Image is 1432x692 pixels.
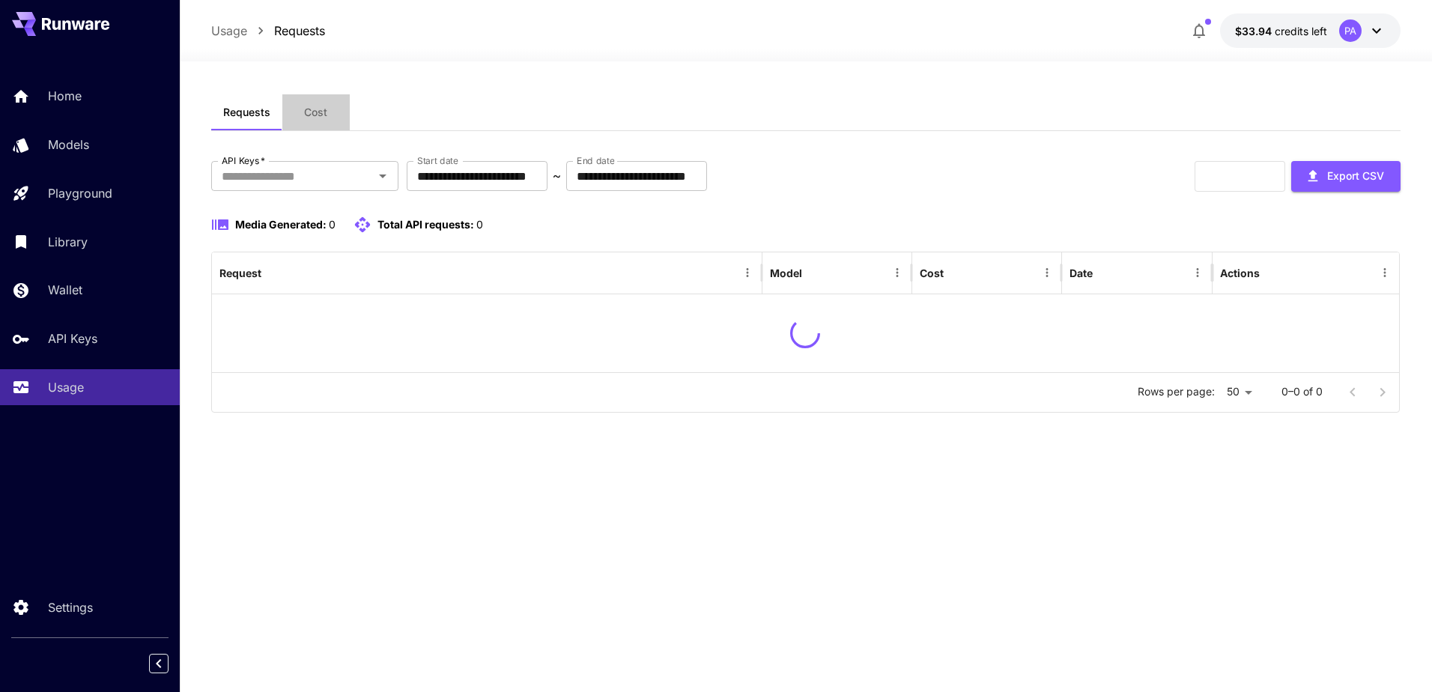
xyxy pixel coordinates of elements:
[211,22,325,40] nav: breadcrumb
[417,154,458,167] label: Start date
[1070,267,1093,279] div: Date
[149,654,169,673] button: Collapse sidebar
[1275,25,1327,37] span: credits left
[211,22,247,40] a: Usage
[770,267,802,279] div: Model
[48,184,112,202] p: Playground
[1138,384,1215,399] p: Rows per page:
[553,167,561,185] p: ~
[235,218,327,231] span: Media Generated:
[304,106,327,119] span: Cost
[1235,23,1327,39] div: $33.94455
[1281,384,1323,399] p: 0–0 of 0
[263,262,284,283] button: Sort
[377,218,474,231] span: Total API requests:
[1221,381,1257,403] div: 50
[887,262,908,283] button: Menu
[737,262,758,283] button: Menu
[48,330,97,347] p: API Keys
[804,262,825,283] button: Sort
[1094,262,1115,283] button: Sort
[1374,262,1395,283] button: Menu
[1339,19,1362,42] div: PA
[577,154,614,167] label: End date
[1037,262,1058,283] button: Menu
[329,218,336,231] span: 0
[48,598,93,616] p: Settings
[920,267,944,279] div: Cost
[48,378,84,396] p: Usage
[48,281,82,299] p: Wallet
[1220,13,1401,48] button: $33.94455PA
[476,218,483,231] span: 0
[48,87,82,105] p: Home
[372,166,393,186] button: Open
[222,154,265,167] label: API Keys
[1187,262,1208,283] button: Menu
[1291,161,1401,192] button: Export CSV
[223,106,270,119] span: Requests
[219,267,261,279] div: Request
[1235,25,1275,37] span: $33.94
[48,136,89,154] p: Models
[274,22,325,40] a: Requests
[1220,267,1260,279] div: Actions
[945,262,966,283] button: Sort
[48,233,88,251] p: Library
[160,650,180,677] div: Collapse sidebar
